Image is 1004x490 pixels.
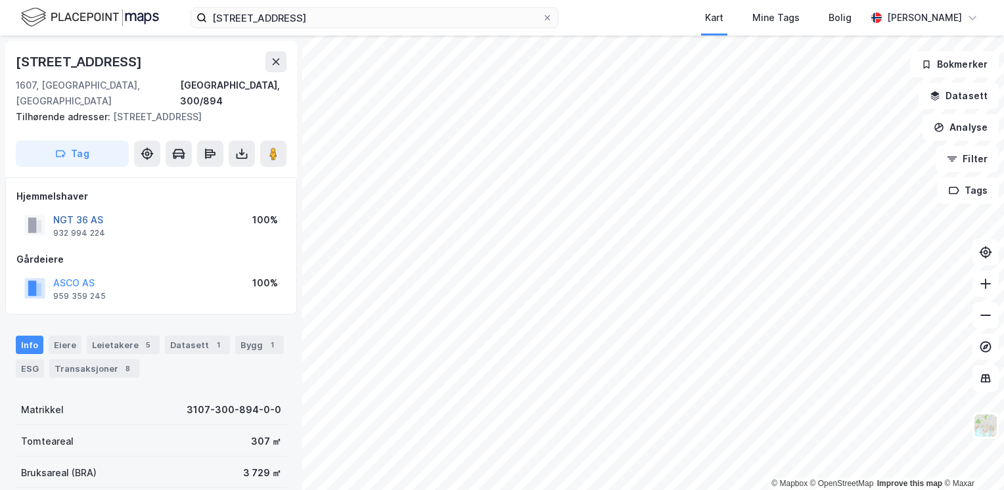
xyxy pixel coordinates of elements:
[973,413,998,438] img: Z
[16,51,145,72] div: [STREET_ADDRESS]
[923,114,999,141] button: Analyse
[49,336,81,354] div: Eiere
[16,111,113,122] span: Tilhørende adresser:
[705,10,723,26] div: Kart
[16,189,286,204] div: Hjemmelshaver
[187,402,281,418] div: 3107-300-894-0-0
[235,336,284,354] div: Bygg
[141,338,154,351] div: 5
[16,109,276,125] div: [STREET_ADDRESS]
[21,465,97,481] div: Bruksareal (BRA)
[53,291,106,301] div: 959 359 245
[752,10,800,26] div: Mine Tags
[165,336,230,354] div: Datasett
[16,252,286,267] div: Gårdeiere
[251,434,281,449] div: 307 ㎡
[16,141,129,167] button: Tag
[252,212,278,228] div: 100%
[938,427,1004,490] div: Kontrollprogram for chat
[810,479,874,488] a: OpenStreetMap
[829,10,852,26] div: Bolig
[16,336,43,354] div: Info
[53,228,105,238] div: 932 994 224
[207,8,542,28] input: Søk på adresse, matrikkel, gårdeiere, leietakere eller personer
[16,359,44,378] div: ESG
[49,359,139,378] div: Transaksjoner
[121,362,134,375] div: 8
[243,465,281,481] div: 3 729 ㎡
[910,51,999,78] button: Bokmerker
[938,427,1004,490] iframe: Chat Widget
[887,10,962,26] div: [PERSON_NAME]
[16,78,180,109] div: 1607, [GEOGRAPHIC_DATA], [GEOGRAPHIC_DATA]
[771,479,808,488] a: Mapbox
[919,83,999,109] button: Datasett
[938,177,999,204] button: Tags
[87,336,160,354] div: Leietakere
[180,78,286,109] div: [GEOGRAPHIC_DATA], 300/894
[265,338,279,351] div: 1
[21,6,159,29] img: logo.f888ab2527a4732fd821a326f86c7f29.svg
[21,402,64,418] div: Matrikkel
[877,479,942,488] a: Improve this map
[21,434,74,449] div: Tomteareal
[936,146,999,172] button: Filter
[212,338,225,351] div: 1
[252,275,278,291] div: 100%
